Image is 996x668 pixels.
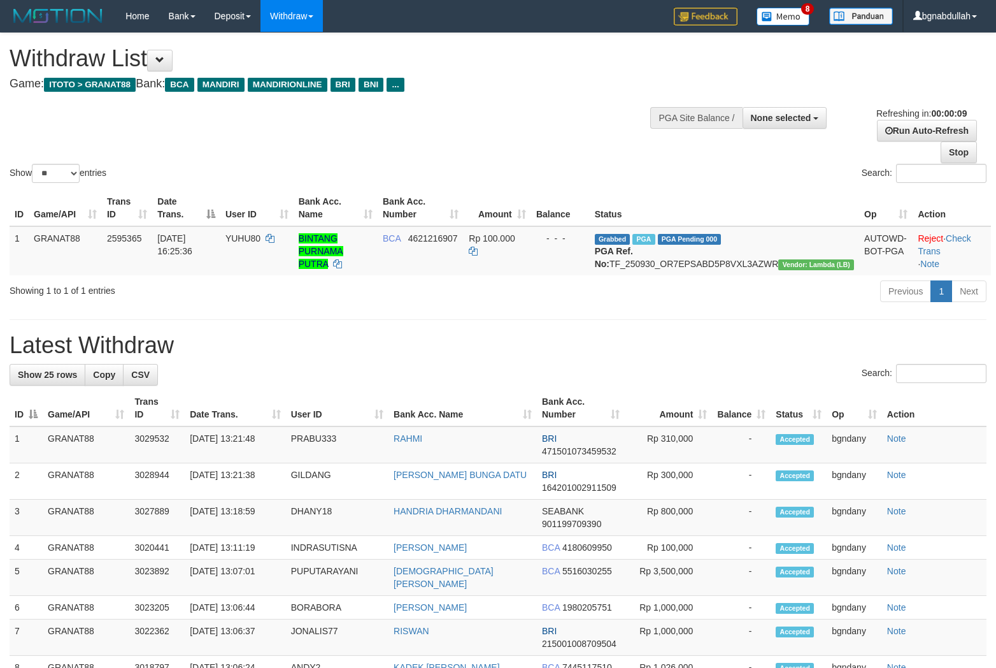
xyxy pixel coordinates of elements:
[387,78,404,92] span: ...
[913,190,991,226] th: Action
[536,232,585,245] div: - - -
[712,463,771,500] td: -
[157,233,192,256] span: [DATE] 16:25:36
[859,226,913,275] td: AUTOWD-BOT-PGA
[394,470,527,480] a: [PERSON_NAME] BUNGA DATU
[10,426,43,463] td: 1
[225,233,260,243] span: YUHU80
[920,259,939,269] a: Note
[10,620,43,656] td: 7
[165,78,194,92] span: BCA
[590,190,859,226] th: Status
[930,280,952,302] a: 1
[712,560,771,596] td: -
[394,626,429,636] a: RISWAN
[185,596,286,620] td: [DATE] 13:06:44
[29,226,102,275] td: GRANAT88
[185,500,286,536] td: [DATE] 13:18:59
[882,390,986,426] th: Action
[123,364,158,386] a: CSV
[776,543,814,554] span: Accepted
[827,426,882,463] td: bgndany
[107,233,142,243] span: 2595365
[625,390,712,426] th: Amount: activate to sort column ascending
[625,536,712,560] td: Rp 100,000
[712,390,771,426] th: Balance: activate to sort column ascending
[185,426,286,463] td: [DATE] 13:21:48
[152,190,220,226] th: Date Trans.: activate to sort column descending
[542,446,616,456] span: Copy 471501073459532 to clipboard
[383,233,401,243] span: BCA
[542,626,557,636] span: BRI
[331,78,355,92] span: BRI
[286,560,388,596] td: PUPUTARAYANI
[10,333,986,358] h1: Latest Withdraw
[757,8,810,25] img: Button%20Memo.svg
[542,542,560,553] span: BCA
[129,536,185,560] td: 3020441
[880,280,931,302] a: Previous
[43,596,129,620] td: GRANAT88
[10,463,43,500] td: 2
[286,426,388,463] td: PRABU333
[887,566,906,576] a: Note
[542,519,601,529] span: Copy 901199709390 to clipboard
[542,470,557,480] span: BRI
[408,233,458,243] span: Copy 4621216907 to clipboard
[941,142,977,163] a: Stop
[887,542,906,553] a: Note
[286,390,388,426] th: User ID: activate to sort column ascending
[185,536,286,560] td: [DATE] 13:11:19
[129,463,185,500] td: 3028944
[185,620,286,656] td: [DATE] 13:06:37
[10,500,43,536] td: 3
[93,370,115,380] span: Copy
[542,566,560,576] span: BCA
[542,639,616,649] span: Copy 215001008709504 to clipboard
[185,390,286,426] th: Date Trans.: activate to sort column ascending
[887,626,906,636] a: Note
[32,164,80,183] select: Showentries
[562,602,612,613] span: Copy 1980205751 to clipboard
[712,620,771,656] td: -
[751,113,811,123] span: None selected
[220,190,294,226] th: User ID: activate to sort column ascending
[531,190,590,226] th: Balance
[131,370,150,380] span: CSV
[827,596,882,620] td: bgndany
[10,390,43,426] th: ID: activate to sort column descending
[712,536,771,560] td: -
[827,536,882,560] td: bgndany
[10,164,106,183] label: Show entries
[625,500,712,536] td: Rp 800,000
[776,603,814,614] span: Accepted
[388,390,537,426] th: Bank Acc. Name: activate to sort column ascending
[10,560,43,596] td: 5
[712,426,771,463] td: -
[859,190,913,226] th: Op: activate to sort column ascending
[887,470,906,480] a: Note
[29,190,102,226] th: Game/API: activate to sort column ascending
[359,78,383,92] span: BNI
[542,602,560,613] span: BCA
[294,190,378,226] th: Bank Acc. Name: activate to sort column ascending
[743,107,827,129] button: None selected
[10,78,651,91] h4: Game: Bank:
[801,3,815,15] span: 8
[562,542,612,553] span: Copy 4180609950 to clipboard
[931,108,967,119] strong: 00:00:09
[862,364,986,383] label: Search:
[10,46,651,71] h1: Withdraw List
[286,536,388,560] td: INDRASUTISNA
[595,234,630,245] span: Grabbed
[590,226,859,275] td: TF_250930_OR7EPSABD5P8VXL3AZWR
[712,596,771,620] td: -
[394,433,422,444] a: RAHMI
[10,596,43,620] td: 6
[185,560,286,596] td: [DATE] 13:07:01
[286,620,388,656] td: JONALIS77
[378,190,464,226] th: Bank Acc. Number: activate to sort column ascending
[43,390,129,426] th: Game/API: activate to sort column ascending
[299,233,343,269] a: BINTANG PURNAMA PUTRA
[129,596,185,620] td: 3023205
